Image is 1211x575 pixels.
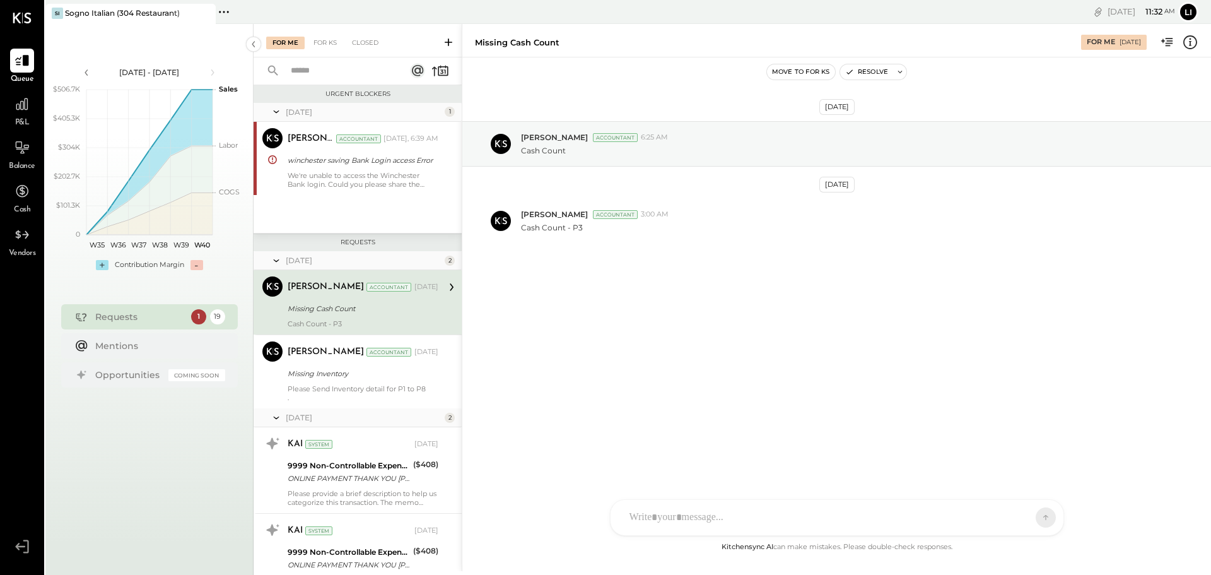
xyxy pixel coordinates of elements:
div: [DATE] [414,439,438,449]
text: $304K [58,143,80,151]
div: 1 [191,309,206,324]
div: [DATE] [819,177,855,193]
div: [DATE] [1120,38,1141,47]
div: . [288,393,438,402]
div: Coming Soon [168,369,225,381]
div: Requests [260,238,455,247]
text: COGS [219,187,240,196]
div: ONLINE PAYMENT THANK YOU [PERSON_NAME]-12007-ONLINE PAYMENT - THANK YOU [288,472,409,485]
button: Move to for ks [767,64,835,80]
text: W40 [194,240,209,249]
a: P&L [1,92,44,129]
div: 19 [210,309,225,324]
div: System [305,440,332,449]
span: P&L [15,117,30,129]
p: Cash Count [521,145,566,156]
span: [PERSON_NAME] [521,132,588,143]
div: Contribution Margin [115,260,184,270]
text: 0 [76,230,80,239]
div: Accountant [593,210,638,219]
div: [DATE] [414,526,438,536]
div: Urgent Blockers [260,90,455,98]
span: Queue [11,74,34,85]
div: Accountant [366,283,411,292]
div: [PERSON_NAME] [288,281,364,293]
div: Closed [346,37,385,49]
div: 2 [445,256,455,266]
text: $405.3K [53,114,80,122]
div: + [96,260,108,270]
div: Missing Inventory [288,367,435,380]
div: [DATE] - [DATE] [96,67,203,78]
div: [DATE] [819,99,855,115]
div: For Me [1087,37,1115,47]
span: Vendors [9,248,36,259]
div: Please Send Inventory detail for P1 to P8 [288,384,438,402]
text: $202.7K [54,172,80,181]
div: Missing Cash Count [288,302,435,315]
div: Accountant [593,133,638,142]
div: SI [52,8,63,19]
text: W35 [89,240,104,249]
text: W38 [152,240,168,249]
a: Balance [1,136,44,172]
div: Accountant [366,348,411,357]
a: Queue [1,49,44,85]
div: Accountant [336,134,381,143]
div: Please provide a brief description to help us categorize this transaction. The memo might be help... [288,489,438,507]
text: W36 [110,240,126,249]
div: 2 [445,413,455,423]
div: Requests [95,311,185,323]
div: [DATE], 6:39 AM [383,134,438,144]
div: ONLINE PAYMENT THANK YOU [PERSON_NAME]-12007-ONLINE PAYMENT - THANK YOU [288,559,409,571]
span: 6:25 AM [641,133,668,143]
div: [DATE] [286,412,442,423]
div: 9999 Non-Controllable Expenses:To Be Classified P&L [288,546,409,559]
div: For KS [307,37,343,49]
text: $101.3K [56,201,80,210]
text: Sales [219,85,238,93]
div: ($408) [413,545,438,557]
div: Missing Cash Count [475,37,559,49]
text: W37 [131,240,146,249]
div: KAI [288,525,303,537]
span: [PERSON_NAME] [521,209,588,220]
text: $506.7K [53,85,80,93]
div: [DATE] [414,282,438,292]
div: Opportunities [95,369,162,381]
p: Cash Count - P3 [521,222,583,233]
text: Labor [219,141,238,150]
a: Vendors [1,223,44,259]
button: Resolve [840,64,893,80]
div: [DATE] [286,107,442,117]
div: System [305,526,332,535]
div: copy link [1092,5,1104,18]
div: KAI [288,438,303,451]
div: 9999 Non-Controllable Expenses:To Be Classified P&L [288,459,409,472]
div: [PERSON_NAME] [288,133,334,145]
span: Balance [9,161,35,172]
a: Cash [1,179,44,216]
div: 1 [445,107,455,117]
text: W39 [173,240,189,249]
div: [PERSON_NAME] [288,346,364,359]
div: ($408) [413,458,438,471]
button: li [1178,2,1198,22]
div: For Me [266,37,305,49]
div: Cash Count - P3 [288,319,438,328]
span: Cash [14,205,30,216]
div: [DATE] [286,255,442,266]
div: Mentions [95,340,219,352]
span: 3:00 AM [641,210,669,220]
div: We're unable to access the Winchester Bank login. Could you please share the updated User ID and ... [288,171,438,189]
div: - [190,260,203,270]
div: winchester saving Bank Login access Error [288,154,435,167]
div: [DATE] [1108,6,1175,18]
div: Sogno Italian (304 Restaurant) [65,8,180,18]
div: [DATE] [414,347,438,357]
